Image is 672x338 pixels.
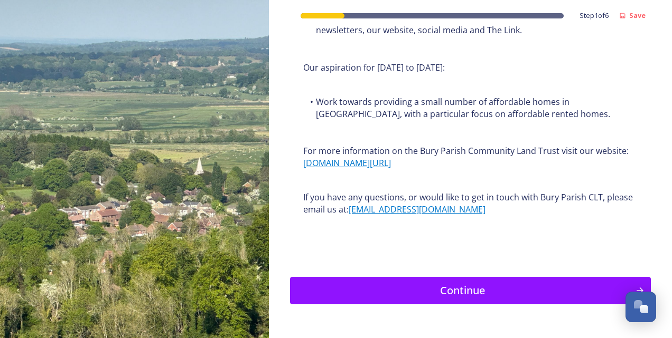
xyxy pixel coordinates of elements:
p: If you have any questions, or would like to get in touch with Bury Parish CLT, please email us at: [303,191,638,215]
p: For more information on the Bury Parish Community Land Trust visit our website: [303,145,638,169]
li: Work towards providing a small number of affordable homes in [GEOGRAPHIC_DATA], with a particular... [303,96,638,120]
a: [DOMAIN_NAME][URL] [303,157,391,169]
a: [EMAIL_ADDRESS][DOMAIN_NAME] [349,204,486,215]
button: Continue [290,277,651,304]
span: Step 1 of 6 [580,11,609,21]
button: Open Chat [626,292,656,322]
div: Continue [296,283,630,298]
strong: Save [629,11,646,20]
p: Our aspiration for [DATE] to [DATE]: [303,62,638,74]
